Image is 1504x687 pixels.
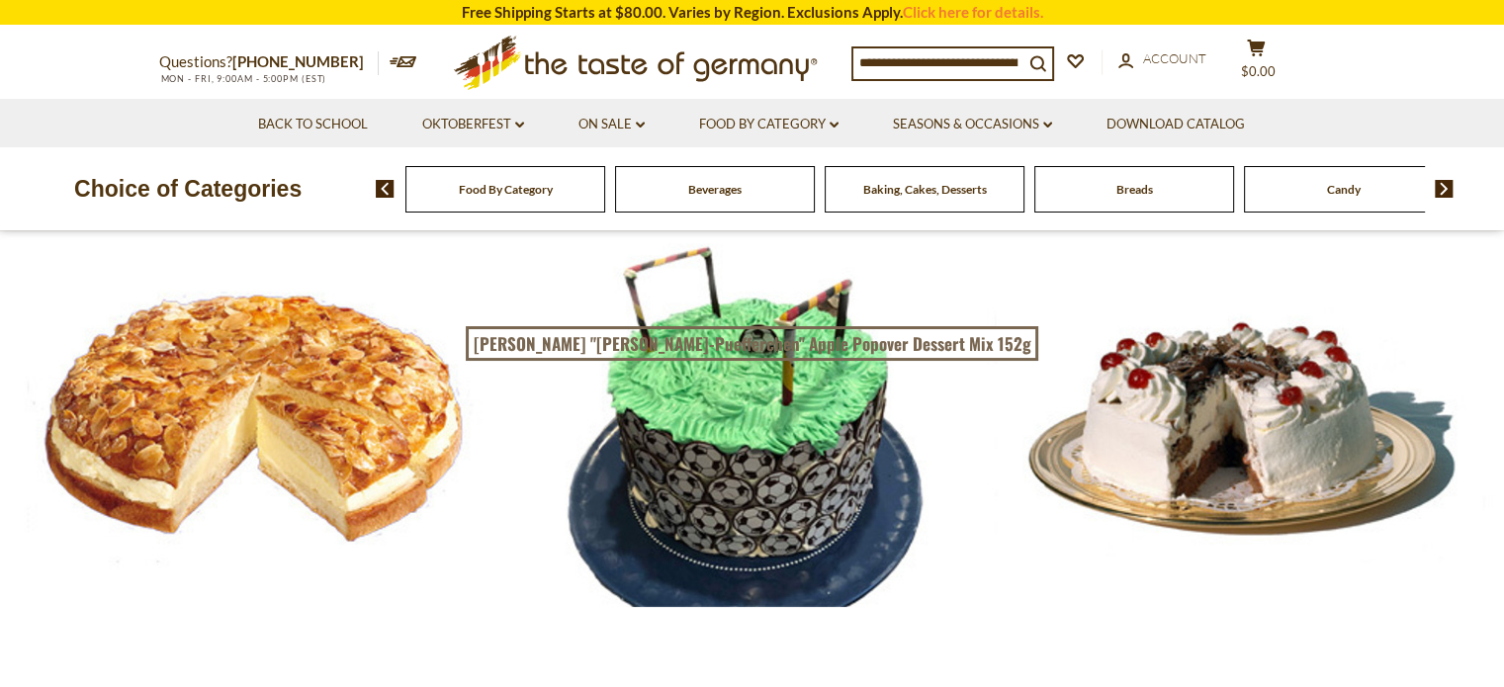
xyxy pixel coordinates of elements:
a: Baking, Cakes, Desserts [863,182,987,197]
span: $0.00 [1241,63,1276,79]
span: Account [1143,50,1206,66]
a: Breads [1116,182,1153,197]
p: Questions? [159,49,379,75]
a: Food By Category [699,114,839,135]
span: MON - FRI, 9:00AM - 5:00PM (EST) [159,73,327,84]
a: Seasons & Occasions [893,114,1052,135]
a: [PHONE_NUMBER] [232,52,364,70]
a: Account [1118,48,1206,70]
a: Food By Category [459,182,553,197]
a: Candy [1327,182,1361,197]
a: Oktoberfest [422,114,524,135]
a: Back to School [258,114,368,135]
img: next arrow [1435,180,1454,198]
img: previous arrow [376,180,395,198]
a: [PERSON_NAME] "[PERSON_NAME]-Puefferchen" Apple Popover Dessert Mix 152g [466,326,1038,362]
a: On Sale [578,114,645,135]
button: $0.00 [1227,39,1286,88]
a: Beverages [688,182,742,197]
a: Download Catalog [1106,114,1245,135]
a: Click here for details. [903,3,1043,21]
